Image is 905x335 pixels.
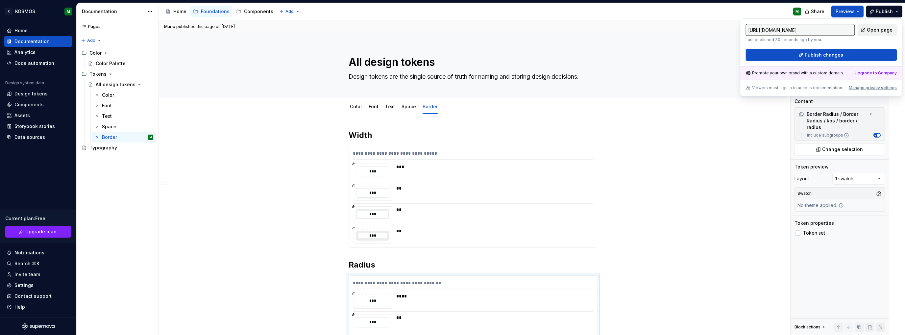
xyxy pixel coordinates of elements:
[176,24,235,29] div: published this page on [DATE]
[831,6,864,17] button: Preview
[14,304,25,310] div: Help
[4,47,72,58] a: Analytics
[795,98,813,105] div: Content
[805,52,843,58] span: Publish changes
[366,99,381,113] div: Font
[67,9,70,14] div: M
[244,8,273,15] div: Components
[804,133,849,138] label: Include subgroups
[96,81,135,88] div: All design tokens
[347,71,596,82] textarea: Design tokens are the single source of truth for naming and storing design decisions.
[836,8,854,15] span: Preview
[349,130,597,141] h2: Width
[420,99,440,113] div: Border
[14,27,28,34] div: Home
[91,90,156,100] a: Color
[14,134,45,141] div: Data sources
[4,99,72,110] a: Components
[102,102,112,109] div: Font
[14,123,55,130] div: Storybook stories
[795,164,829,170] div: Token preview
[14,38,50,45] div: Documentation
[4,247,72,258] button: Notifications
[163,6,189,17] a: Home
[85,58,156,69] a: Color Palette
[799,111,868,131] div: Border Radius / Border Radius / kos / border / radius
[4,302,72,312] button: Help
[1,4,75,18] button: XKOSMOSM
[163,5,276,18] div: Page tree
[849,85,897,90] button: Manage privacy settings
[15,8,35,15] div: KOSMOS
[190,6,232,17] a: Foundations
[866,6,902,17] button: Publish
[233,6,276,17] a: Components
[795,9,799,14] div: M
[369,104,379,109] a: Font
[22,323,55,330] svg: Supernova Logo
[795,220,834,226] div: Token properties
[79,48,156,153] div: Page tree
[855,70,897,76] a: Upgrade to Company
[14,101,44,108] div: Components
[746,70,844,76] div: Promote your own brand with a custom domain.
[79,142,156,153] a: Typography
[347,99,365,113] div: Color
[4,291,72,301] button: Contact support
[82,8,144,15] div: Documentation
[803,230,825,236] span: Token set
[4,258,72,269] button: Search ⌘K
[89,144,117,151] div: Typography
[14,271,40,278] div: Invite team
[795,175,809,182] div: Layout
[795,322,826,332] div: Block actions
[4,121,72,132] a: Storybook stories
[102,113,112,119] div: Text
[795,143,885,155] button: Change selection
[285,9,294,14] span: Add
[801,6,829,17] button: Share
[91,100,156,111] a: Font
[4,269,72,280] a: Invite team
[795,324,820,330] div: Block actions
[4,36,72,47] a: Documentation
[14,60,54,66] div: Code automation
[91,111,156,121] a: Text
[4,25,72,36] a: Home
[4,58,72,68] a: Code automation
[14,249,44,256] div: Notifications
[382,99,398,113] div: Text
[385,104,395,109] a: Text
[79,69,156,79] div: Tokens
[277,7,302,16] button: Add
[14,112,30,119] div: Assets
[423,104,438,109] a: Border
[102,123,116,130] div: Space
[350,104,362,109] a: Color
[5,80,44,86] div: Design system data
[399,99,419,113] div: Space
[402,104,416,109] a: Space
[87,38,95,43] span: Add
[89,50,102,56] div: Color
[102,134,117,141] div: Border
[796,109,883,131] div: Border Radius / Border Radius / kos / border / radius
[4,110,72,121] a: Assets
[173,8,186,15] div: Home
[14,90,48,97] div: Design tokens
[876,8,893,15] span: Publish
[796,189,813,198] div: Swatch
[14,293,52,299] div: Contact support
[5,226,71,238] a: Upgrade plan
[5,215,71,222] div: Current plan : Free
[14,49,36,56] div: Analytics
[4,280,72,291] a: Settings
[79,48,156,58] div: Color
[822,146,863,153] span: Change selection
[164,24,175,29] span: Mario
[746,37,855,42] p: Last published 30 seconds ago by you.
[79,24,101,29] div: Pages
